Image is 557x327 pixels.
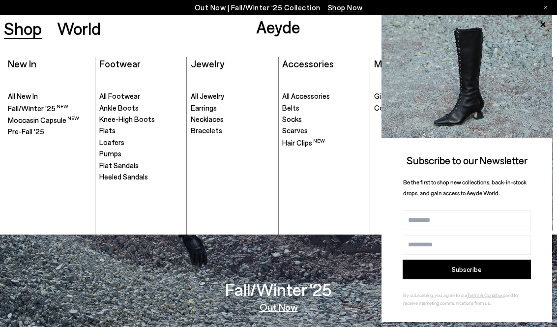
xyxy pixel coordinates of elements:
[99,58,141,69] a: Footwear
[191,91,274,101] a: All Jewelry
[282,91,330,100] span: All Accessories
[99,91,140,100] span: All Footwear
[8,115,91,125] a: Moccasin Capsule
[99,103,139,112] span: Ankle Boots
[328,3,363,12] span: Navigate to /collections/new-in
[191,115,274,124] a: Necklaces
[191,58,224,69] a: Jewelry
[191,126,222,135] span: Bracelets
[99,138,124,147] span: Loafers
[282,115,366,124] a: Socks
[99,172,183,182] a: Heeled Sandals
[403,260,531,279] button: Subscribe
[282,126,366,136] a: Scarves
[381,15,552,138] img: 2a6287a1333c9a56320fd6e7b3c4a9a9.jpg
[191,126,274,136] a: Bracelets
[99,91,183,101] a: All Footwear
[374,91,408,100] span: Gift Cards
[8,127,91,137] a: Pre-Fall '25
[374,103,458,113] a: Collectibles
[191,103,217,112] span: Earrings
[374,58,396,69] a: More
[282,91,366,101] a: All Accessories
[282,103,299,112] span: Belts
[99,161,139,170] span: Flat Sandals
[374,103,412,112] span: Collectibles
[467,292,505,298] a: Terms & Conditions
[99,172,148,181] span: Heeled Sandals
[260,302,298,312] a: Out Now
[8,127,44,136] span: Pre-Fall '25
[99,161,183,171] a: Flat Sandals
[99,149,121,158] span: Pumps
[407,154,528,166] span: Subscribe to our Newsletter
[191,115,224,123] span: Necklaces
[403,178,527,197] span: Be the first to shop new collections, back-in-stock drops, and gain access to Aeyde World.
[99,138,183,148] a: Loafers
[4,20,42,37] a: Shop
[191,91,224,100] span: All Jewelry
[282,138,325,147] span: Hair Clips
[8,104,68,113] span: Fall/Winter '25
[8,91,91,101] a: All New In
[282,126,308,135] span: Scarves
[57,20,101,37] a: World
[99,103,183,113] a: Ankle Boots
[282,103,366,113] a: Belts
[282,115,302,123] span: Socks
[99,115,183,124] a: Knee-High Boots
[99,126,116,135] span: Flats
[225,281,332,298] h3: Fall/Winter '25
[195,1,363,14] p: Out Now | Fall/Winter ‘25 Collection
[374,91,458,101] a: Gift Cards
[403,292,467,298] span: By subscribing, you agree to our
[282,138,366,148] a: Hair Clips
[191,103,274,113] a: Earrings
[99,149,183,159] a: Pumps
[8,91,38,100] span: All New In
[99,126,183,136] a: Flats
[8,58,36,69] a: New In
[282,58,334,69] a: Accessories
[8,103,91,114] a: Fall/Winter '25
[99,115,155,123] span: Knee-High Boots
[256,16,300,37] a: Aeyde
[8,116,79,124] span: Moccasin Capsule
